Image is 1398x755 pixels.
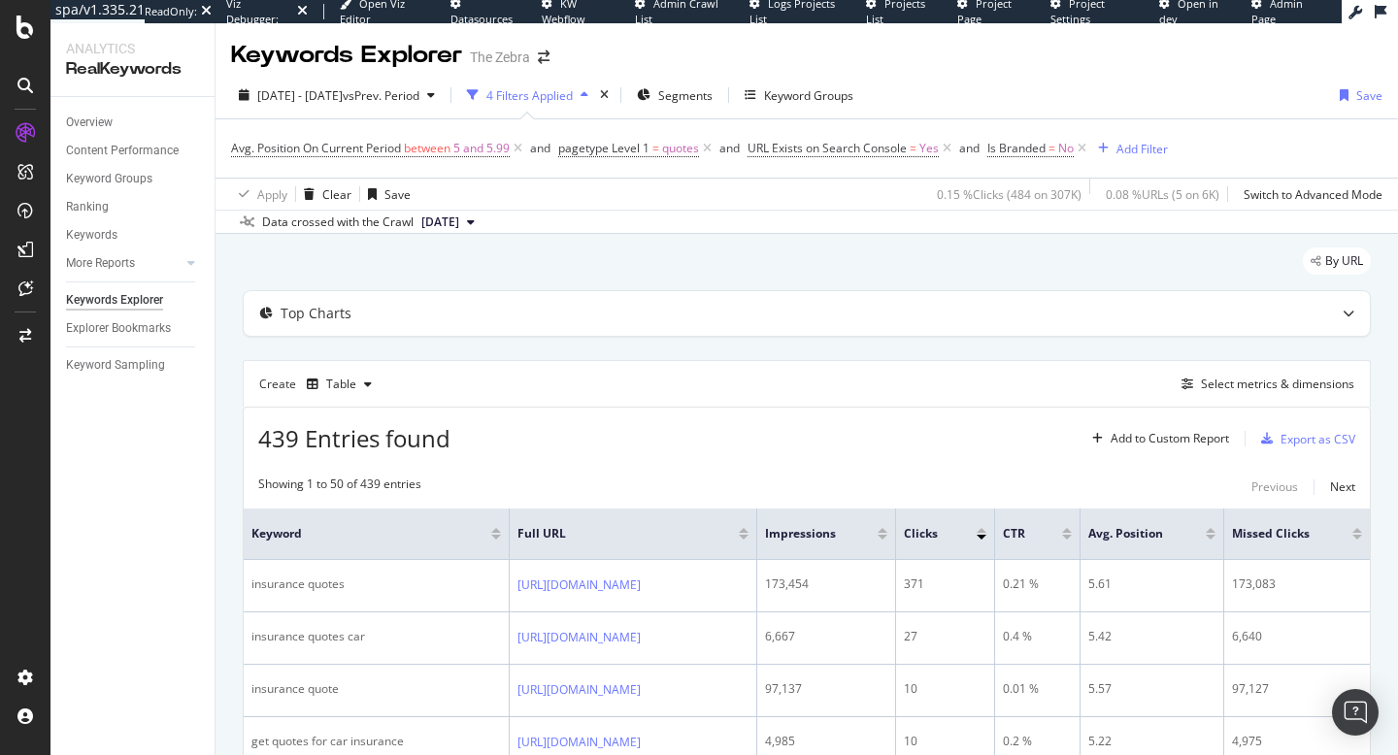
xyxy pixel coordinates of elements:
[658,87,713,104] span: Segments
[251,680,501,698] div: insurance quote
[1088,525,1177,542] span: Avg. Position
[765,628,887,645] div: 6,667
[1325,255,1363,267] span: By URL
[66,113,201,133] a: Overview
[66,355,165,376] div: Keyword Sampling
[517,680,641,700] a: [URL][DOMAIN_NAME]
[1232,525,1323,542] span: Missed Clicks
[1058,135,1074,162] span: No
[360,179,411,210] button: Save
[530,139,550,157] button: and
[251,525,462,542] span: Keyword
[66,113,113,133] div: Overview
[258,422,450,454] span: 439 Entries found
[296,179,351,210] button: Clear
[517,628,641,647] a: [URL][DOMAIN_NAME]
[765,733,887,750] div: 4,985
[904,575,986,593] div: 371
[517,733,641,752] a: [URL][DOMAIN_NAME]
[66,169,201,189] a: Keyword Groups
[959,139,980,157] button: and
[66,39,199,58] div: Analytics
[1236,179,1382,210] button: Switch to Advanced Mode
[1090,137,1168,160] button: Add Filter
[1244,186,1382,203] div: Switch to Advanced Mode
[904,628,986,645] div: 27
[1201,376,1354,392] div: Select metrics & dimensions
[343,87,419,104] span: vs Prev. Period
[231,80,443,111] button: [DATE] - [DATE]vsPrev. Period
[231,179,287,210] button: Apply
[66,197,109,217] div: Ranking
[910,140,916,156] span: =
[453,135,510,162] span: 5 and 5.99
[66,141,179,161] div: Content Performance
[262,213,414,231] div: Data crossed with the Crawl
[719,140,740,156] div: and
[66,318,201,339] a: Explorer Bookmarks
[904,680,986,698] div: 10
[1088,680,1215,698] div: 5.57
[1330,476,1355,499] button: Next
[66,58,199,81] div: RealKeywords
[66,355,201,376] a: Keyword Sampling
[652,140,659,156] span: =
[1232,680,1362,698] div: 97,127
[1088,733,1215,750] div: 5.22
[251,733,501,750] div: get quotes for car insurance
[322,186,351,203] div: Clear
[486,87,573,104] div: 4 Filters Applied
[1251,478,1298,495] div: Previous
[538,50,549,64] div: arrow-right-arrow-left
[404,140,450,156] span: between
[66,141,201,161] a: Content Performance
[251,575,501,593] div: insurance quotes
[66,253,182,274] a: More Reports
[558,140,649,156] span: pagetype Level 1
[231,140,401,156] span: Avg. Position On Current Period
[66,225,117,246] div: Keywords
[257,87,343,104] span: [DATE] - [DATE]
[66,225,201,246] a: Keywords
[1232,628,1362,645] div: 6,640
[281,304,351,323] div: Top Charts
[257,186,287,203] div: Apply
[517,575,641,595] a: [URL][DOMAIN_NAME]
[66,290,163,311] div: Keywords Explorer
[1116,141,1168,157] div: Add Filter
[459,80,596,111] button: 4 Filters Applied
[719,139,740,157] button: and
[904,733,986,750] div: 10
[421,213,459,231] span: 2025 Aug. 1st
[145,4,197,19] div: ReadOnly:
[919,135,939,162] span: Yes
[530,140,550,156] div: and
[1111,433,1229,444] div: Add to Custom Report
[1232,575,1362,593] div: 173,083
[737,80,861,111] button: Keyword Groups
[1084,423,1229,454] button: Add to Custom Report
[1003,680,1072,698] div: 0.01 %
[231,39,462,72] div: Keywords Explorer
[959,140,980,156] div: and
[470,48,530,67] div: The Zebra
[1332,689,1379,736] div: Open Intercom Messenger
[66,197,201,217] a: Ranking
[66,318,171,339] div: Explorer Bookmarks
[1088,575,1215,593] div: 5.61
[1330,478,1355,495] div: Next
[937,186,1082,203] div: 0.15 % Clicks ( 484 on 307K )
[66,169,152,189] div: Keyword Groups
[765,680,887,698] div: 97,137
[1003,575,1072,593] div: 0.21 %
[1251,476,1298,499] button: Previous
[1003,525,1033,542] span: CTR
[384,186,411,203] div: Save
[1106,186,1219,203] div: 0.08 % URLs ( 5 on 6K )
[414,211,483,234] button: [DATE]
[517,525,710,542] span: Full URL
[1253,423,1355,454] button: Export as CSV
[1281,431,1355,447] div: Export as CSV
[1332,80,1382,111] button: Save
[987,140,1046,156] span: Is Branded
